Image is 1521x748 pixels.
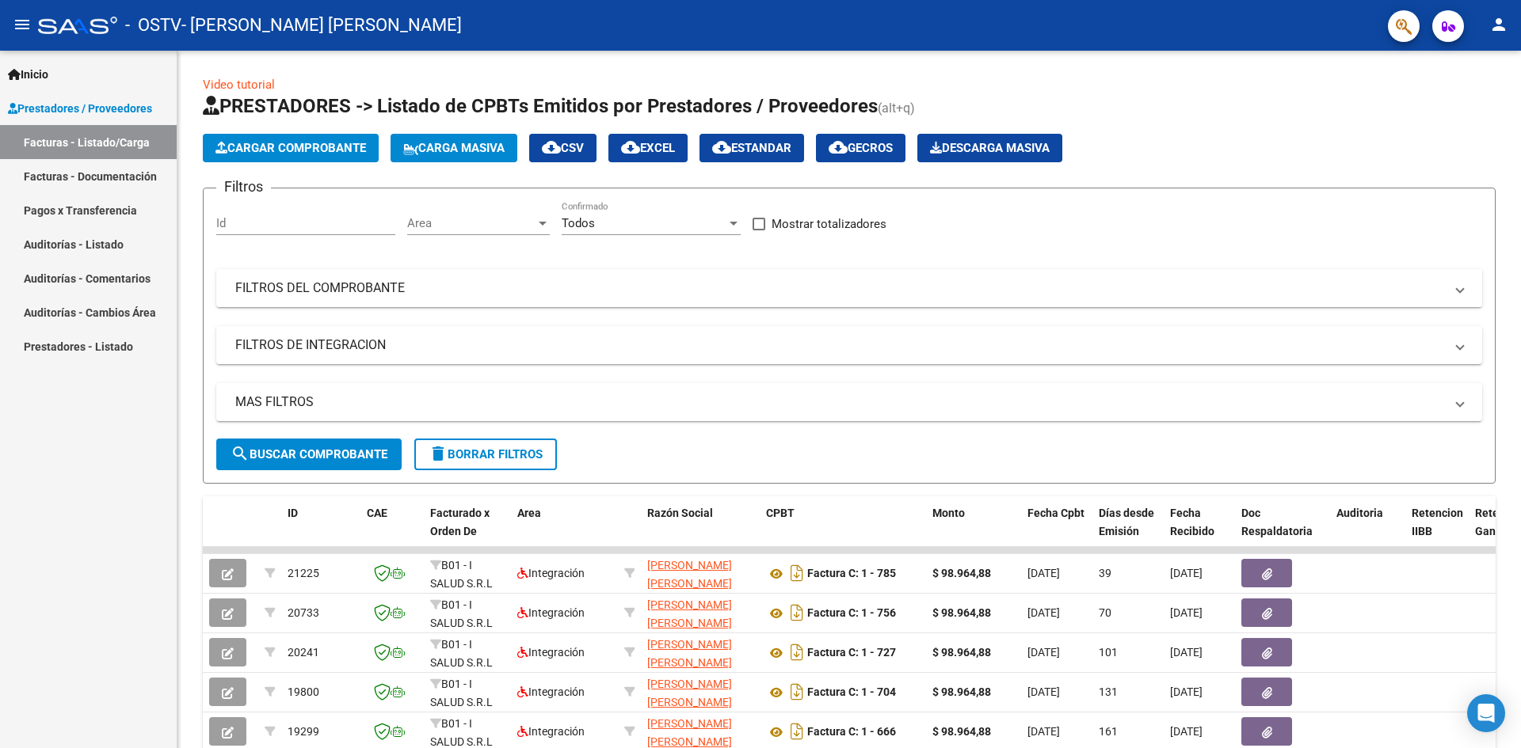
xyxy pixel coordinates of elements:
span: [PERSON_NAME] [PERSON_NAME] [647,678,732,708]
span: B01 - I SALUD S.R.L [430,717,493,748]
span: [DATE] [1027,646,1060,659]
datatable-header-cell: ID [281,496,360,566]
mat-expansion-panel-header: FILTROS DEL COMPROBANTE [216,269,1482,307]
span: 161 [1099,725,1118,738]
datatable-header-cell: CAE [360,496,424,566]
span: 19299 [288,725,319,738]
datatable-header-cell: Razón Social [641,496,760,566]
div: 27389592493 [647,596,753,629]
strong: $ 98.964,88 [932,567,991,579]
span: B01 - I SALUD S.R.L [430,559,493,590]
span: Buscar Comprobante [231,447,387,461]
span: [DATE] [1170,646,1203,659]
mat-icon: cloud_download [712,138,731,157]
mat-icon: person [1489,15,1508,34]
strong: Factura C: 1 - 666 [807,726,896,739]
span: Cargar Comprobante [215,141,366,155]
span: Inicio [8,66,48,83]
strong: Factura C: 1 - 704 [807,686,896,699]
i: Descargar documento [787,640,807,665]
span: PRESTADORES -> Listado de CPBTs Emitidos por Prestadores / Proveedores [203,95,878,117]
datatable-header-cell: CPBT [760,496,926,566]
div: 27389592493 [647,715,753,748]
mat-panel-title: FILTROS DE INTEGRACION [235,336,1444,354]
span: Integración [517,646,585,659]
strong: $ 98.964,88 [932,646,991,659]
datatable-header-cell: Facturado x Orden De [424,496,511,566]
strong: $ 98.964,88 [932,725,991,738]
span: Auditoria [1336,507,1383,519]
span: Area [407,216,536,230]
div: 27389592493 [647,675,753,708]
span: Estandar [712,141,791,155]
span: Integración [517,685,585,698]
strong: Factura C: 1 - 756 [807,607,896,620]
span: CPBT [766,507,795,519]
button: Buscar Comprobante [216,439,402,470]
button: Cargar Comprobante [203,134,379,162]
button: Descarga Masiva [917,134,1062,162]
span: 21225 [288,567,319,579]
span: Borrar Filtros [429,447,543,461]
span: [DATE] [1027,685,1060,698]
datatable-header-cell: Area [511,496,618,566]
datatable-header-cell: Monto [926,496,1021,566]
mat-icon: cloud_download [542,138,561,157]
span: [PERSON_NAME] [PERSON_NAME] [647,598,732,629]
span: Fecha Cpbt [1027,507,1085,519]
span: - [PERSON_NAME] [PERSON_NAME] [181,8,462,43]
button: Carga Masiva [391,134,517,162]
span: 20733 [288,606,319,619]
div: 27389592493 [647,636,753,669]
mat-icon: delete [429,444,448,463]
datatable-header-cell: Doc Respaldatoria [1235,496,1330,566]
span: Mostrar totalizadores [772,215,886,234]
span: Monto [932,507,965,519]
span: [DATE] [1170,567,1203,579]
div: Open Intercom Messenger [1467,694,1505,732]
i: Descargar documento [787,600,807,625]
span: Días desde Emisión [1099,507,1154,537]
span: Fecha Recibido [1170,507,1214,537]
button: EXCEL [608,134,688,162]
div: 27389592493 [647,556,753,590]
mat-icon: search [231,444,250,463]
mat-expansion-panel-header: FILTROS DE INTEGRACION [216,326,1482,364]
span: Descarga Masiva [930,141,1050,155]
mat-icon: cloud_download [621,138,640,157]
strong: Factura C: 1 - 785 [807,568,896,580]
span: [DATE] [1170,685,1203,698]
span: [DATE] [1027,725,1060,738]
span: Retencion IIBB [1412,507,1463,537]
span: Area [517,507,541,519]
span: 101 [1099,646,1118,659]
span: [DATE] [1170,725,1203,738]
span: Todos [562,216,595,230]
span: 70 [1099,606,1111,619]
span: [DATE] [1027,567,1060,579]
span: Integración [517,606,585,619]
span: 131 [1099,685,1118,698]
span: B01 - I SALUD S.R.L [430,638,493,669]
span: [PERSON_NAME] [PERSON_NAME] [647,559,732,590]
span: Integración [517,567,585,579]
span: Prestadores / Proveedores [8,100,152,117]
strong: $ 98.964,88 [932,606,991,619]
span: Integración [517,725,585,738]
span: Razón Social [647,507,713,519]
span: Carga Masiva [403,141,505,155]
strong: Factura C: 1 - 727 [807,647,896,659]
mat-icon: cloud_download [829,138,848,157]
span: (alt+q) [878,101,915,116]
span: EXCEL [621,141,675,155]
datatable-header-cell: Fecha Cpbt [1021,496,1092,566]
span: [DATE] [1170,606,1203,619]
span: CAE [367,507,387,519]
span: ID [288,507,298,519]
span: [PERSON_NAME] [PERSON_NAME] [647,638,732,669]
mat-expansion-panel-header: MAS FILTROS [216,383,1482,421]
span: Facturado x Orden De [430,507,490,537]
i: Descargar documento [787,560,807,586]
button: Estandar [700,134,804,162]
datatable-header-cell: Auditoria [1330,496,1405,566]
